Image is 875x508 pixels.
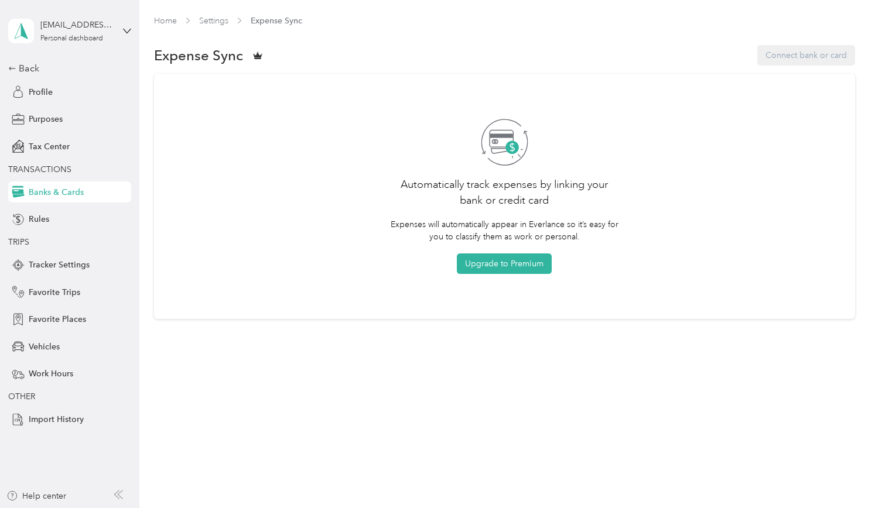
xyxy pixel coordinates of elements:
span: Purposes [29,113,63,125]
span: Favorite Trips [29,286,80,298]
span: Profile [29,86,53,98]
span: Tax Center [29,140,70,153]
span: TRANSACTIONS [8,164,71,174]
span: Vehicles [29,341,60,353]
span: Tracker Settings [29,259,90,271]
div: Back [8,61,125,75]
button: Help center [6,490,66,502]
a: Home [154,16,177,26]
iframe: Everlance-gr Chat Button Frame [809,442,875,508]
span: Expense Sync [251,15,302,27]
span: Work Hours [29,368,73,380]
span: Rules [29,213,49,225]
span: Expense Sync [154,49,243,61]
span: OTHER [8,392,35,401]
p: Expenses will automatically appear in Everlance so it’s easy for you to classify them as work or ... [389,218,619,243]
span: Favorite Places [29,313,86,325]
a: Settings [199,16,228,26]
span: Banks & Cards [29,186,84,198]
button: Upgrade to Premium [457,253,552,274]
h2: Automatically track expenses by linking your bank or credit card [389,177,619,208]
span: TRIPS [8,237,29,247]
div: [EMAIL_ADDRESS][DOMAIN_NAME] [40,19,114,31]
span: Import History [29,413,84,425]
div: Personal dashboard [40,35,103,42]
